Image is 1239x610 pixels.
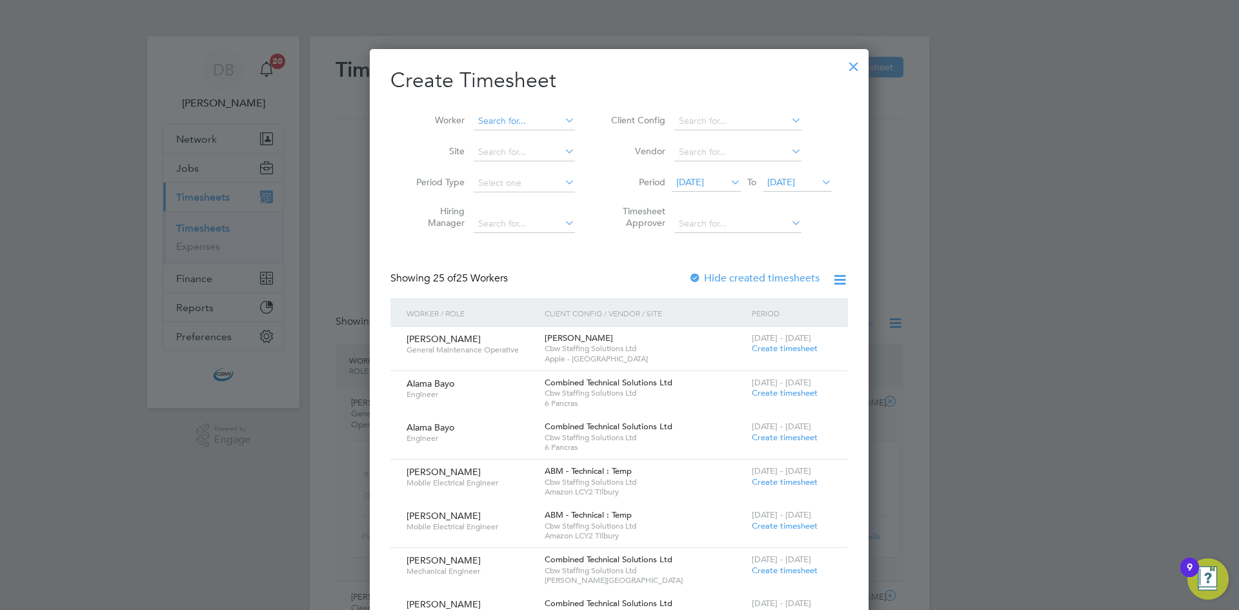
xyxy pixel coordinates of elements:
[407,422,454,433] span: Alama Bayo
[407,176,465,188] label: Period Type
[743,174,760,190] span: To
[545,598,672,609] span: Combined Technical Solutions Ltd
[752,343,818,354] span: Create timesheet
[545,521,745,531] span: Cbw Staffing Solutions Ltd
[403,298,541,328] div: Worker / Role
[674,112,801,130] input: Search for...
[752,520,818,531] span: Create timesheet
[407,114,465,126] label: Worker
[407,378,454,389] span: Alama Bayo
[545,477,745,487] span: Cbw Staffing Solutions Ltd
[433,272,456,285] span: 25 of
[541,298,749,328] div: Client Config / Vendor / Site
[752,554,811,565] span: [DATE] - [DATE]
[1187,567,1193,584] div: 9
[749,298,835,328] div: Period
[607,114,665,126] label: Client Config
[676,176,704,188] span: [DATE]
[390,67,848,94] h2: Create Timesheet
[752,432,818,443] span: Create timesheet
[545,354,745,364] span: Apple - [GEOGRAPHIC_DATA]
[407,566,535,576] span: Mechanical Engineer
[752,476,818,487] span: Create timesheet
[433,272,508,285] span: 25 Workers
[674,143,801,161] input: Search for...
[752,598,811,609] span: [DATE] - [DATE]
[545,388,745,398] span: Cbw Staffing Solutions Ltd
[752,465,811,476] span: [DATE] - [DATE]
[545,565,745,576] span: Cbw Staffing Solutions Ltd
[407,205,465,229] label: Hiring Manager
[474,215,575,233] input: Search for...
[407,478,535,488] span: Mobile Electrical Engineer
[474,143,575,161] input: Search for...
[545,575,745,585] span: [PERSON_NAME][GEOGRAPHIC_DATA]
[607,205,665,229] label: Timesheet Approver
[407,598,481,610] span: [PERSON_NAME]
[545,398,745,409] span: 6 Pancras
[474,112,575,130] input: Search for...
[390,272,510,285] div: Showing
[407,433,535,443] span: Engineer
[674,215,801,233] input: Search for...
[752,421,811,432] span: [DATE] - [DATE]
[407,333,481,345] span: [PERSON_NAME]
[545,377,672,388] span: Combined Technical Solutions Ltd
[545,343,745,354] span: Cbw Staffing Solutions Ltd
[407,466,481,478] span: [PERSON_NAME]
[407,554,481,566] span: [PERSON_NAME]
[407,345,535,355] span: General Maintenance Operative
[752,387,818,398] span: Create timesheet
[545,465,632,476] span: ABM - Technical : Temp
[407,510,481,522] span: [PERSON_NAME]
[607,176,665,188] label: Period
[607,145,665,157] label: Vendor
[767,176,795,188] span: [DATE]
[545,509,632,520] span: ABM - Technical : Temp
[545,421,672,432] span: Combined Technical Solutions Ltd
[752,377,811,388] span: [DATE] - [DATE]
[407,522,535,532] span: Mobile Electrical Engineer
[407,389,535,400] span: Engineer
[545,554,672,565] span: Combined Technical Solutions Ltd
[1187,558,1229,600] button: Open Resource Center, 9 new notifications
[545,432,745,443] span: Cbw Staffing Solutions Ltd
[545,531,745,541] span: Amazon LCY2 Tilbury
[474,174,575,192] input: Select one
[545,442,745,452] span: 6 Pancras
[545,487,745,497] span: Amazon LCY2 Tilbury
[752,509,811,520] span: [DATE] - [DATE]
[752,565,818,576] span: Create timesheet
[407,145,465,157] label: Site
[545,332,613,343] span: [PERSON_NAME]
[752,332,811,343] span: [DATE] - [DATE]
[689,272,820,285] label: Hide created timesheets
